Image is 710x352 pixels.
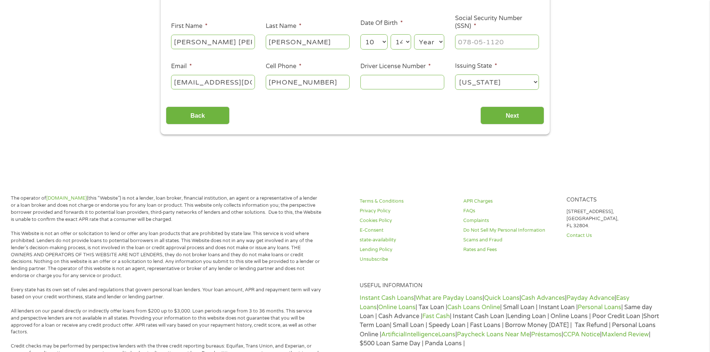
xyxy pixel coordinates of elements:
input: Next [480,107,544,125]
a: Personal Loans [578,304,621,311]
input: Smith [266,35,350,49]
a: Unsubscribe [360,256,454,263]
h4: Useful Information [360,282,661,289]
a: Maxlend Review [602,331,649,338]
p: Every state has its own set of rules and regulations that govern personal loan lenders. Your loan... [11,286,322,301]
a: Contact Us [567,232,661,239]
a: Paycheck Loans Near Me [457,331,530,338]
a: Do Not Sell My Personal Information [463,227,558,234]
label: Cell Phone [266,63,302,70]
a: Intelligence [405,331,438,338]
a: Quick Loans [484,294,520,302]
a: What are Payday Loans [416,294,483,302]
p: | | | | | | | Tax Loan | | Small Loan | Instant Loan | | Same day Loan | Cash Advance | | Instant... [360,294,661,348]
label: Date Of Birth [360,19,403,27]
label: Issuing State [455,62,497,70]
p: All lenders on our panel directly or indirectly offer loans from $200 up to $3,000. Loan periods ... [11,308,322,336]
a: Lending Policy [360,246,454,253]
a: Complaints [463,217,558,224]
a: Artificial [381,331,405,338]
a: APR Charges [463,198,558,205]
a: Cash Loans Online [447,304,500,311]
a: Instant Cash Loans [360,294,414,302]
a: Préstamos [531,331,562,338]
a: state-availability [360,237,454,244]
input: John [171,35,255,49]
a: Payday Advance [567,294,615,302]
a: Rates and Fees [463,246,558,253]
a: Fast Cash [422,313,450,320]
a: [DOMAIN_NAME] [46,195,87,201]
a: Online Loans [378,304,416,311]
h4: Contacts [567,197,661,204]
input: 078-05-1120 [455,35,539,49]
a: E-Consent [360,227,454,234]
a: Cash Advances [521,294,565,302]
label: Social Security Number (SSN) [455,15,539,30]
a: Terms & Conditions [360,198,454,205]
a: FAQs [463,207,558,215]
input: (541) 754-3010 [266,75,350,89]
label: First Name [171,22,208,30]
input: john@gmail.com [171,75,255,89]
p: The operator of (this “Website”) is not a lender, loan broker, financial institution, an agent or... [11,195,322,223]
a: Easy Loans [360,294,629,311]
a: Privacy Policy [360,207,454,215]
a: CCPA Notice [563,331,600,338]
label: Email [171,63,192,70]
label: Last Name [266,22,302,30]
a: Scams and Fraud [463,237,558,244]
p: [STREET_ADDRESS], [GEOGRAPHIC_DATA], FL 32804. [567,208,661,229]
a: Cookies Policy [360,217,454,224]
input: Back [166,107,230,125]
p: This Website is not an offer or solicitation to lend or offer any loan products that are prohibit... [11,230,322,279]
a: Loans [438,331,455,338]
label: Driver License Number [360,63,431,70]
